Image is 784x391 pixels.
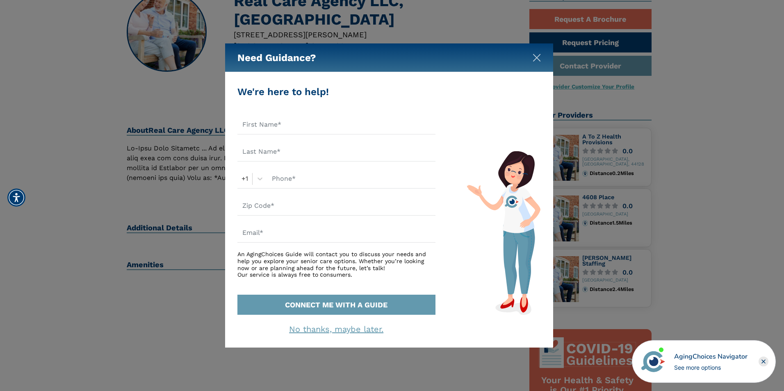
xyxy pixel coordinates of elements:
[533,52,541,60] button: Close
[674,363,748,372] div: See more options
[237,116,435,134] input: First Name*
[759,357,768,366] div: Close
[237,84,435,99] div: We're here to help!
[237,251,435,278] div: An AgingChoices Guide will contact you to discuss your needs and help you explore your senior car...
[237,224,435,243] input: Email*
[289,324,383,334] a: No thanks, maybe later.
[237,43,316,72] h5: Need Guidance?
[237,143,435,161] input: Last Name*
[7,189,25,207] div: Accessibility Menu
[237,197,435,216] input: Zip Code*
[639,348,667,375] img: avatar
[674,352,748,361] div: AgingChoices Navigator
[267,170,435,189] input: Phone*
[467,151,540,315] img: match-guide-form.svg
[533,54,541,62] img: modal-close.svg
[237,295,435,315] button: CONNECT ME WITH A GUIDE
